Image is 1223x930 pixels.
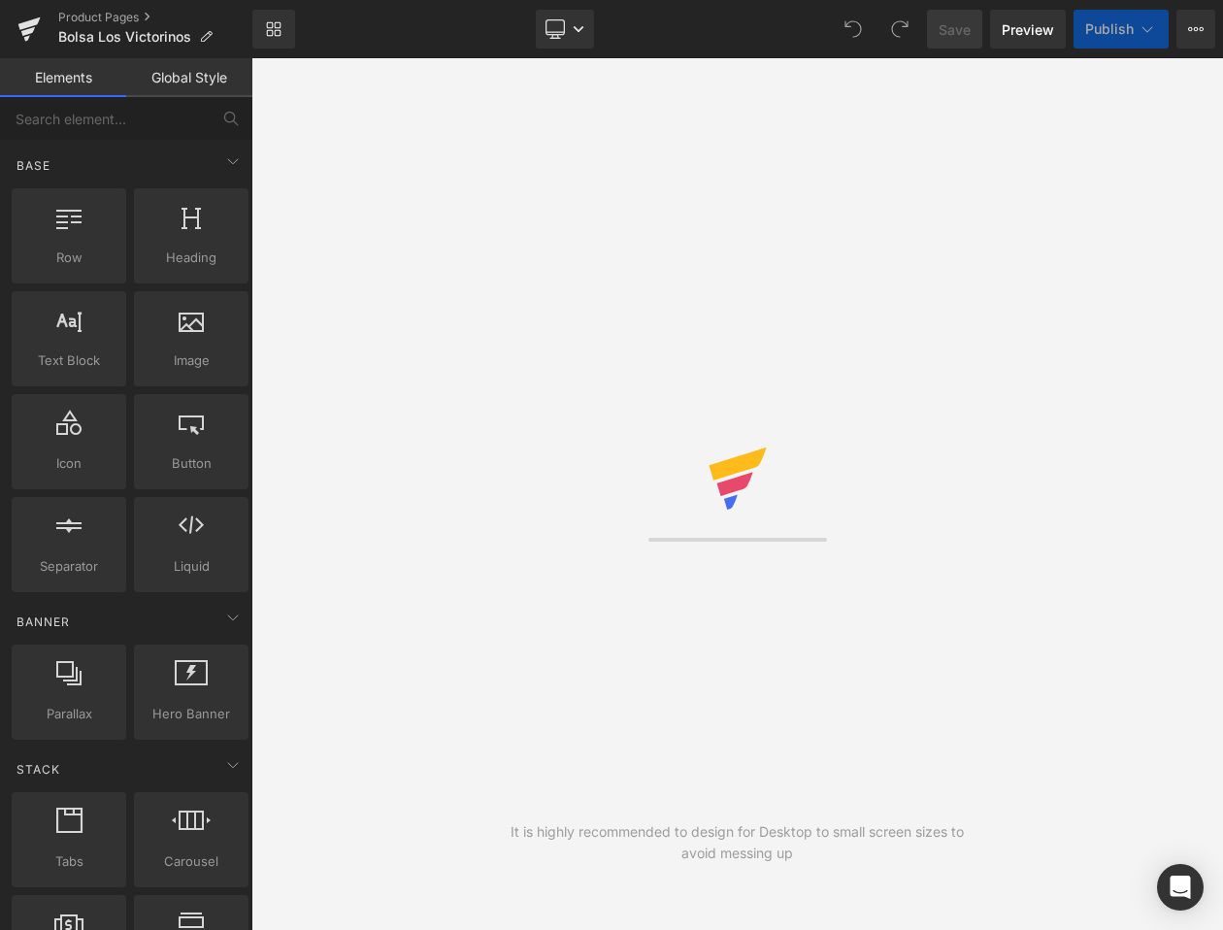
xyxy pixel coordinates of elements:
[1085,21,1134,37] span: Publish
[15,156,52,175] span: Base
[17,248,120,268] span: Row
[494,821,980,864] div: It is highly recommended to design for Desktop to small screen sizes to avoid messing up
[1074,10,1169,49] button: Publish
[126,58,252,97] a: Global Style
[939,19,971,40] span: Save
[1002,19,1054,40] span: Preview
[17,556,120,577] span: Separator
[1157,864,1204,911] div: Open Intercom Messenger
[17,453,120,474] span: Icon
[15,760,62,779] span: Stack
[140,704,243,724] span: Hero Banner
[58,10,252,25] a: Product Pages
[58,29,191,45] span: Bolsa Los Victorinos
[252,10,295,49] a: New Library
[17,851,120,872] span: Tabs
[140,453,243,474] span: Button
[880,10,919,49] button: Redo
[17,704,120,724] span: Parallax
[17,350,120,371] span: Text Block
[990,10,1066,49] a: Preview
[1176,10,1215,49] button: More
[140,248,243,268] span: Heading
[140,350,243,371] span: Image
[834,10,873,49] button: Undo
[140,851,243,872] span: Carousel
[140,556,243,577] span: Liquid
[15,613,72,631] span: Banner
